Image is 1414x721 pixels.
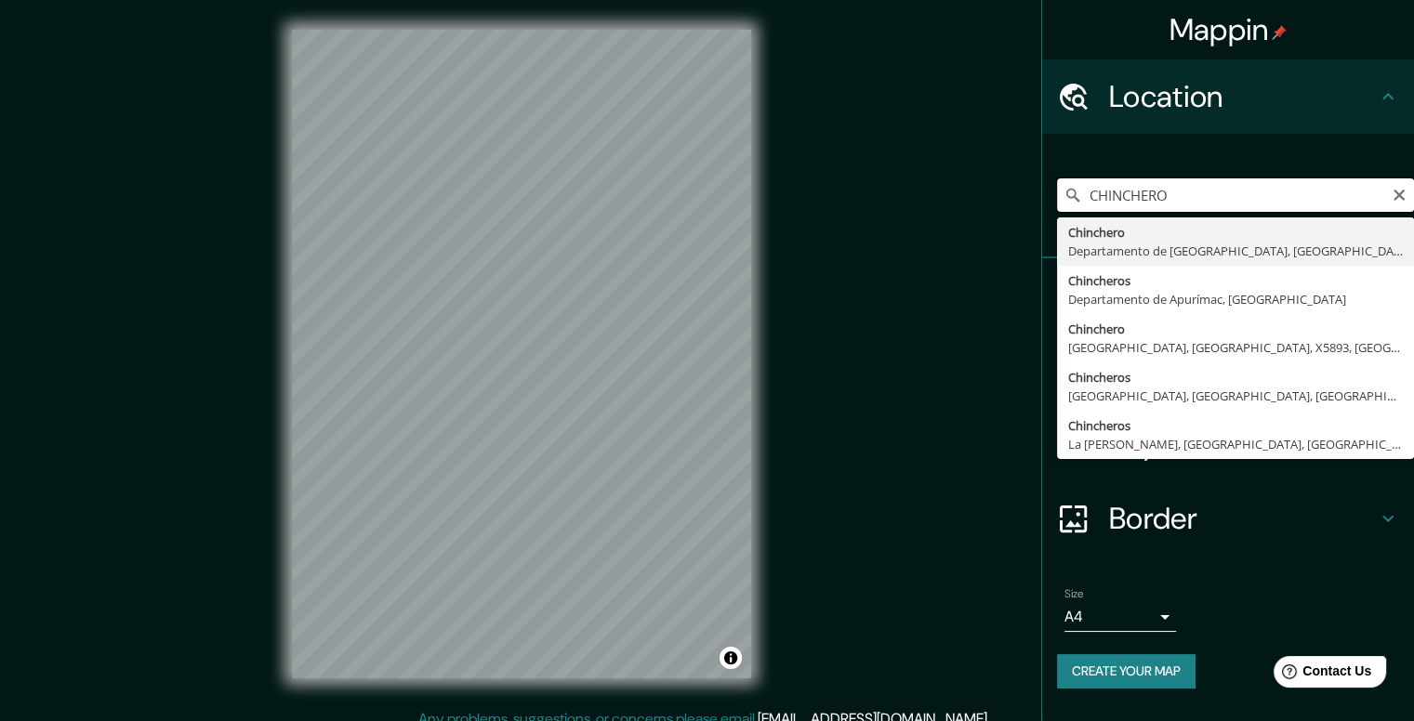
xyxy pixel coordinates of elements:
[1042,481,1414,556] div: Border
[1042,333,1414,407] div: Style
[1064,602,1176,632] div: A4
[1109,78,1377,115] h4: Location
[1068,320,1403,338] div: Chinchero
[720,647,742,669] button: Toggle attribution
[1068,416,1403,435] div: Chincheros
[1042,258,1414,333] div: Pins
[1068,290,1403,308] div: Departamento de Apurímac, [GEOGRAPHIC_DATA]
[1068,435,1403,453] div: La [PERSON_NAME], [GEOGRAPHIC_DATA], [GEOGRAPHIC_DATA]
[1392,185,1407,203] button: Clear
[1042,59,1414,134] div: Location
[1068,242,1403,260] div: Departamento de [GEOGRAPHIC_DATA], [GEOGRAPHIC_DATA]
[1272,25,1287,40] img: pin-icon.png
[1249,649,1394,701] iframe: Help widget launcher
[1057,654,1196,688] button: Create your map
[292,30,751,678] canvas: Map
[1068,338,1403,357] div: [GEOGRAPHIC_DATA], [GEOGRAPHIC_DATA], X5893, [GEOGRAPHIC_DATA]
[1068,387,1403,405] div: [GEOGRAPHIC_DATA], [GEOGRAPHIC_DATA], [GEOGRAPHIC_DATA]
[1064,586,1084,602] label: Size
[1042,407,1414,481] div: Layout
[1109,500,1377,537] h4: Border
[1057,178,1414,212] input: Pick your city or area
[1170,11,1288,48] h4: Mappin
[1068,368,1403,387] div: Chincheros
[1068,223,1403,242] div: Chinchero
[1068,271,1403,290] div: Chincheros
[1109,426,1377,463] h4: Layout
